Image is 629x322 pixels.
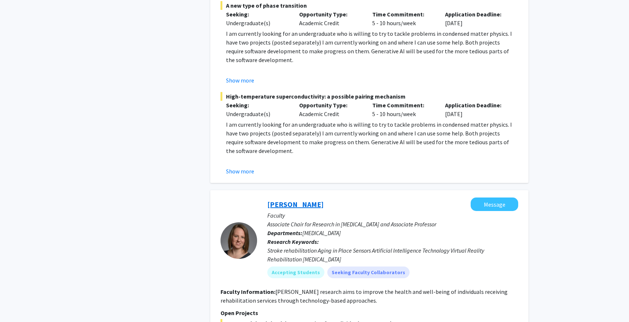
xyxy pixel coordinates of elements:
p: Faculty [267,211,518,220]
p: Seeking: [226,101,288,110]
span: High-temperature superconductivity: a possible pairing mechanism [221,92,518,101]
p: Time Commitment: [372,10,434,19]
div: [DATE] [440,10,513,27]
p: Opportunity Type: [299,101,361,110]
a: [PERSON_NAME] [267,200,324,209]
div: Undergraduate(s) [226,19,288,27]
span: A new type of phase transition [221,1,518,10]
p: Opportunity Type: [299,10,361,19]
button: Show more [226,167,254,176]
div: Stroke rehabilitation Aging in Place Sensors Artificial Intelligence Technology Virtual Reality R... [267,246,518,264]
p: Seeking: [226,10,288,19]
p: Application Deadline: [445,101,507,110]
p: Open Projects [221,308,518,317]
mat-chip: Accepting Students [267,267,324,278]
div: 5 - 10 hours/week [367,101,440,118]
button: Show more [226,76,254,85]
div: [DATE] [440,101,513,118]
div: Undergraduate(s) [226,110,288,118]
iframe: Chat [5,289,31,317]
p: Time Commitment: [372,101,434,110]
p: I am currently looking for an undergraduate who is willing to try to tackle problems in condensed... [226,120,518,155]
mat-chip: Seeking Faculty Collaborators [327,267,410,278]
p: Associate Chair for Research in [MEDICAL_DATA] and Associate Professor [267,220,518,229]
b: Faculty Information: [221,288,275,295]
fg-read-more: [PERSON_NAME] research aims to improve the health and well-being of individuals receiving rehabil... [221,288,508,304]
div: Academic Credit [294,101,367,118]
div: Academic Credit [294,10,367,27]
span: [MEDICAL_DATA] [302,229,341,237]
div: 5 - 10 hours/week [367,10,440,27]
button: Message Rachel Wolpert [471,198,518,211]
p: Application Deadline: [445,10,507,19]
b: Research Keywords: [267,238,319,245]
p: I am currently looking for an undergraduate who is willing to try to tackle problems in condensed... [226,29,518,64]
b: Departments: [267,229,302,237]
